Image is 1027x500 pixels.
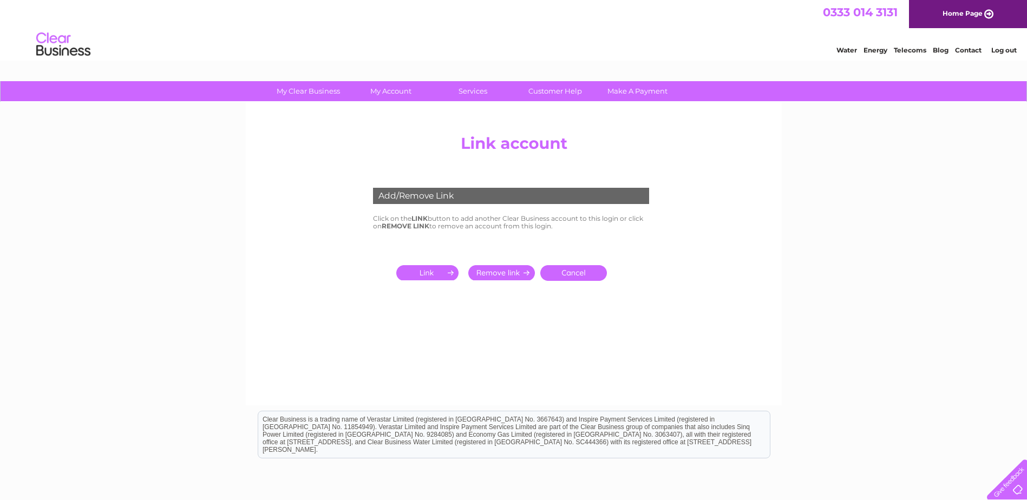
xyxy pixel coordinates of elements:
a: My Clear Business [264,81,353,101]
a: Telecoms [894,46,926,54]
input: Submit [468,265,535,280]
a: Contact [955,46,982,54]
div: Clear Business is a trading name of Verastar Limited (registered in [GEOGRAPHIC_DATA] No. 3667643... [258,6,770,52]
td: Click on the button to add another Clear Business account to this login or click on to remove an ... [370,212,657,233]
div: Add/Remove Link [373,188,649,204]
a: Blog [933,46,948,54]
a: Water [836,46,857,54]
a: 0333 014 3131 [823,5,898,19]
a: Customer Help [511,81,600,101]
input: Submit [396,265,463,280]
a: Log out [991,46,1017,54]
a: Make A Payment [593,81,682,101]
b: LINK [411,214,428,222]
b: REMOVE LINK [382,222,429,230]
a: Cancel [540,265,607,281]
img: logo.png [36,28,91,61]
a: Energy [864,46,887,54]
a: My Account [346,81,435,101]
a: Services [428,81,518,101]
